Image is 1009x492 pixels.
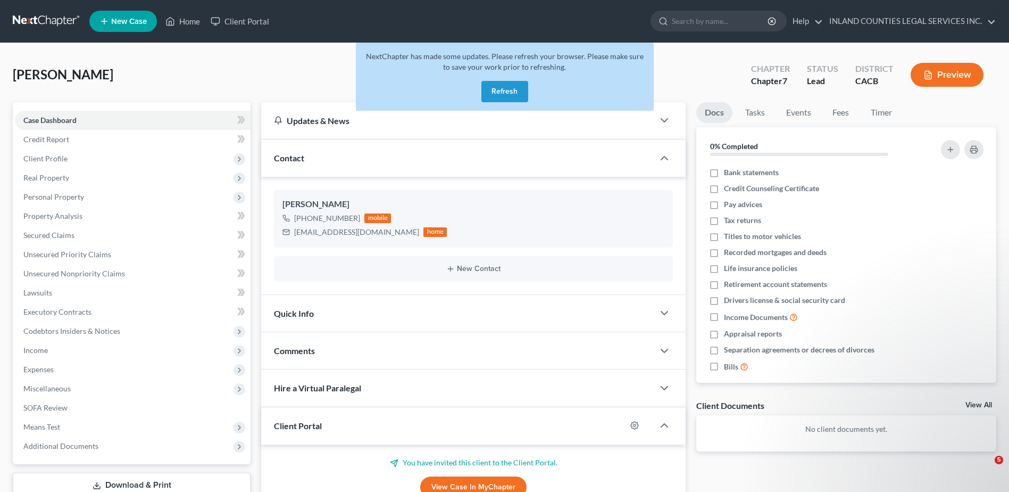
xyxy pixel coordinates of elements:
span: [PERSON_NAME] [13,67,113,82]
span: Secured Claims [23,231,74,240]
a: Timer [862,102,900,123]
p: No client documents yet. [705,424,988,434]
span: Separation agreements or decrees of divorces [724,345,874,355]
span: Case Dashboard [23,116,77,125]
a: Lawsuits [15,283,251,302]
div: [EMAIL_ADDRESS][DOMAIN_NAME] [294,227,419,237]
span: Means Test [23,422,60,431]
span: Quick Info [274,308,314,318]
span: Pay advices [724,199,762,210]
a: View All [965,401,992,409]
strong: 0% Completed [710,142,758,151]
span: Executory Contracts [23,307,91,316]
a: Events [778,102,820,123]
span: Recorded mortgages and deeds [724,247,827,258]
div: Lead [807,75,838,87]
a: Executory Contracts [15,302,251,322]
div: Chapter [751,63,790,75]
span: Bills [724,362,738,372]
span: Miscellaneous [23,384,71,393]
span: Property Analysis [23,211,82,220]
span: Retirement account statements [724,279,827,290]
a: Credit Report [15,130,251,149]
div: [PHONE_NUMBER] [294,213,360,224]
p: You have invited this client to the Client Portal. [274,457,673,468]
a: Fees [824,102,858,123]
a: Unsecured Priority Claims [15,245,251,264]
button: Refresh [481,81,528,102]
span: Contact [274,153,304,163]
a: Help [787,12,823,31]
a: Client Portal [205,12,274,31]
span: Titles to motor vehicles [724,231,801,242]
span: SOFA Review [23,403,68,412]
div: [PERSON_NAME] [282,198,664,211]
div: District [855,63,894,75]
a: INLAND COUNTIES LEGAL SERVICES INC. [824,12,996,31]
span: Additional Documents [23,441,98,450]
span: Appraisal reports [724,329,782,339]
span: Lawsuits [23,288,52,297]
button: Preview [911,63,983,87]
div: Chapter [751,75,790,87]
span: Client Profile [23,154,68,163]
span: Bank statements [724,167,779,178]
span: Income Documents [724,312,788,323]
span: Credit Report [23,135,69,144]
span: Unsecured Nonpriority Claims [23,269,125,278]
a: Tasks [737,102,773,123]
span: Real Property [23,173,69,182]
span: Credit Counseling Certificate [724,183,819,194]
span: Personal Property [23,192,84,201]
div: Updates & News [274,115,641,126]
span: Life insurance policies [724,263,797,274]
span: Tax returns [724,215,761,226]
iframe: Intercom live chat [973,456,998,481]
a: Home [160,12,205,31]
span: Drivers license & social security card [724,295,845,306]
div: mobile [364,214,391,223]
span: Codebtors Insiders & Notices [23,326,120,335]
span: Hire a Virtual Paralegal [274,383,361,393]
span: 7 [782,76,787,86]
div: home [423,227,447,237]
span: Expenses [23,365,54,374]
a: Secured Claims [15,226,251,245]
div: Status [807,63,838,75]
span: Client Portal [274,421,322,431]
a: Unsecured Nonpriority Claims [15,264,251,283]
span: Comments [274,346,315,356]
a: Case Dashboard [15,111,251,130]
a: Docs [696,102,732,123]
span: Income [23,346,48,355]
div: CACB [855,75,894,87]
a: SOFA Review [15,398,251,417]
a: Property Analysis [15,207,251,226]
span: New Case [111,18,147,26]
span: 5 [995,456,1003,464]
button: New Contact [282,265,664,273]
input: Search by name... [672,11,769,31]
span: Unsecured Priority Claims [23,250,111,259]
span: NextChapter has made some updates. Please refresh your browser. Please make sure to save your wor... [366,52,644,71]
div: Client Documents [696,400,764,411]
